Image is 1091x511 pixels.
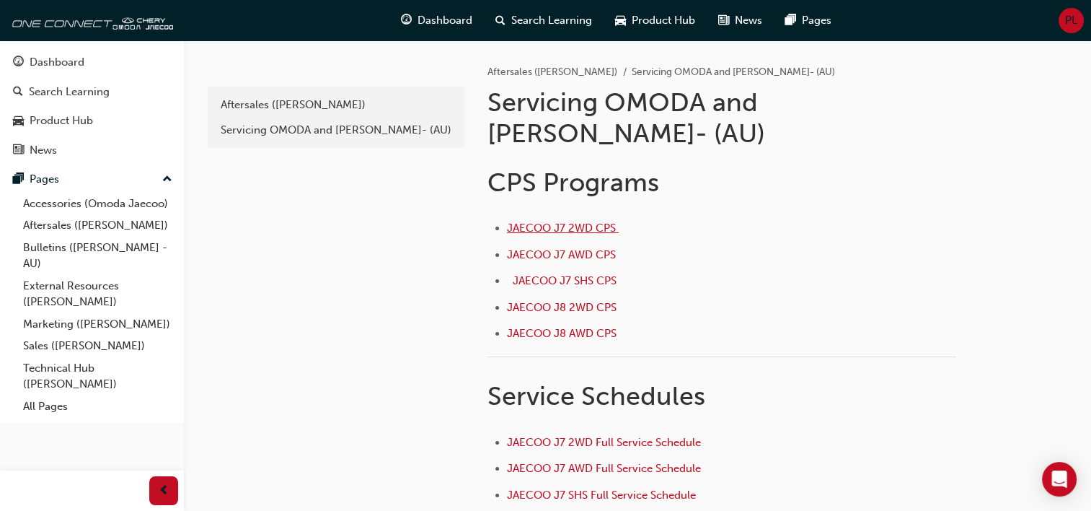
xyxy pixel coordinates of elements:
a: search-iconSearch Learning [484,6,604,35]
span: Search Learning [511,12,592,29]
a: Sales ([PERSON_NAME]) [17,335,178,357]
a: Aftersales ([PERSON_NAME]) [17,214,178,237]
span: search-icon [13,86,23,99]
li: Servicing OMODA and [PERSON_NAME]- (AU) [632,64,835,81]
span: search-icon [495,12,505,30]
a: news-iconNews [707,6,774,35]
button: PL [1059,8,1084,33]
a: car-iconProduct Hub [604,6,707,35]
a: pages-iconPages [774,6,843,35]
img: oneconnect [7,6,173,35]
h1: Servicing OMODA and [PERSON_NAME]- (AU) [487,87,960,149]
div: Aftersales ([PERSON_NAME]) [221,97,451,113]
a: Search Learning [6,79,178,105]
a: Technical Hub ([PERSON_NAME]) [17,357,178,396]
a: External Resources ([PERSON_NAME]) [17,275,178,313]
div: News [30,142,57,159]
a: Aftersales ([PERSON_NAME]) [213,92,459,118]
div: Pages [30,171,59,188]
div: Servicing OMODA and [PERSON_NAME]- (AU) [221,122,451,139]
a: Servicing OMODA and [PERSON_NAME]- (AU) [213,118,459,143]
span: PL [1065,12,1077,29]
span: prev-icon [159,482,169,500]
span: news-icon [718,12,729,30]
div: Open Intercom Messenger [1042,462,1077,497]
a: Bulletins ([PERSON_NAME] - AU) [17,237,178,275]
a: JAECOO J8 AWD CPS [507,327,617,340]
button: Pages [6,166,178,193]
a: Dashboard [6,49,178,76]
a: JAECOO J7 AWD Full Service Schedule [507,462,704,475]
span: guage-icon [13,56,24,69]
span: pages-icon [785,12,796,30]
span: CPS Programs [487,167,659,198]
span: pages-icon [13,173,24,186]
a: JAECOO J8 2WD CPS [507,301,617,314]
div: Search Learning [29,84,110,100]
span: car-icon [615,12,626,30]
a: Marketing ([PERSON_NAME]) [17,313,178,336]
div: Product Hub [30,113,93,129]
a: guage-iconDashboard [389,6,484,35]
a: Aftersales ([PERSON_NAME]) [487,66,617,78]
a: JAECOO J7 SHS Full Service Schedule [507,489,699,502]
a: JAECOO J7 2WD Full Service Schedule [507,436,701,449]
a: News [6,137,178,164]
span: Pages [802,12,831,29]
span: car-icon [13,115,24,128]
a: JAECOO J7 2WD CPS [507,222,619,235]
a: JAECOO J7 SHS CPS [513,274,619,287]
span: Dashboard [418,12,472,29]
span: News [735,12,762,29]
a: All Pages [17,396,178,418]
span: up-icon [162,170,172,189]
span: news-icon [13,144,24,157]
button: DashboardSearch LearningProduct HubNews [6,46,178,166]
a: JAECOO J7 AWD CPS [507,248,619,261]
div: Dashboard [30,54,84,71]
a: Accessories (Omoda Jaecoo) [17,193,178,215]
span: Product Hub [632,12,695,29]
span: guage-icon [401,12,412,30]
span: Service Schedules [487,380,705,411]
a: Product Hub [6,108,178,134]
